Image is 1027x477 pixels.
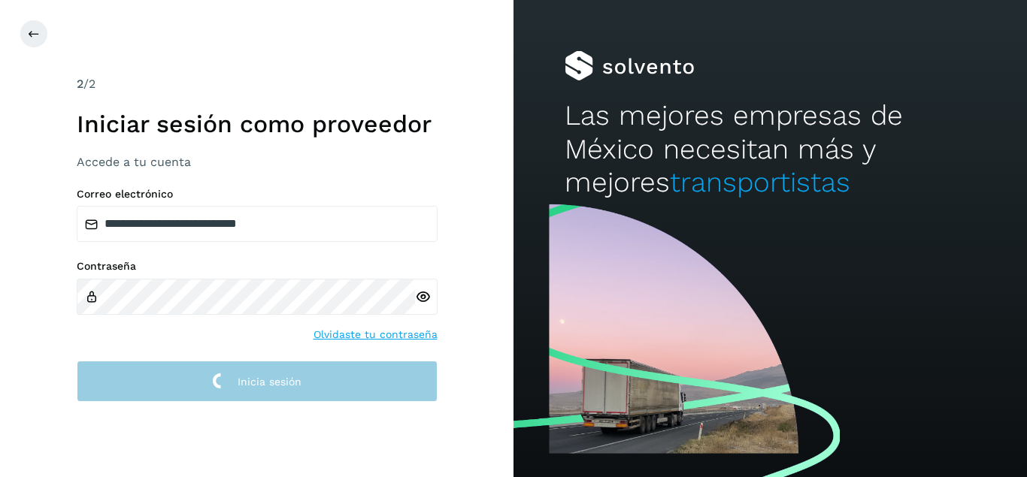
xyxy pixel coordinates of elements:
a: Olvidaste tu contraseña [314,327,438,343]
span: 2 [77,77,83,91]
label: Contraseña [77,260,438,273]
span: Inicia sesión [238,376,301,387]
h3: Accede a tu cuenta [77,155,438,169]
label: Correo electrónico [77,188,438,201]
h1: Iniciar sesión como proveedor [77,110,438,138]
div: /2 [77,75,438,93]
span: transportistas [670,166,850,198]
h2: Las mejores empresas de México necesitan más y mejores [565,99,975,199]
button: Inicia sesión [77,361,438,402]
